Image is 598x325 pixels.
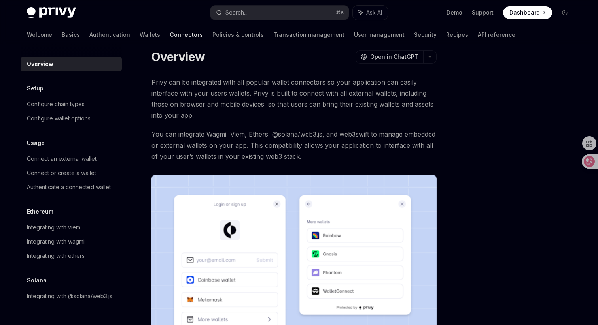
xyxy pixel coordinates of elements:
[558,6,571,19] button: Toggle dark mode
[62,25,80,44] a: Basics
[27,114,91,123] div: Configure wallet options
[27,154,97,163] div: Connect an external wallet
[170,25,203,44] a: Connectors
[21,152,122,166] a: Connect an external wallet
[27,251,85,261] div: Integrating with ethers
[21,97,122,111] a: Configure chain types
[21,235,122,249] a: Integrating with wagmi
[353,6,388,20] button: Ask AI
[27,84,44,93] h5: Setup
[21,180,122,194] a: Authenticate a connected wallet
[27,138,45,148] h5: Usage
[21,289,122,303] a: Integrating with @solana/web3.js
[414,25,437,44] a: Security
[27,59,53,69] div: Overview
[27,100,85,109] div: Configure chain types
[370,53,418,61] span: Open in ChatGPT
[21,57,122,71] a: Overview
[27,223,80,232] div: Integrating with viem
[27,25,52,44] a: Welcome
[89,25,130,44] a: Authentication
[140,25,160,44] a: Wallets
[27,7,76,18] img: dark logo
[336,9,344,16] span: ⌘ K
[509,9,540,17] span: Dashboard
[27,276,47,285] h5: Solana
[354,25,405,44] a: User management
[210,6,349,20] button: Search...⌘K
[478,25,515,44] a: API reference
[27,182,111,192] div: Authenticate a connected wallet
[21,249,122,263] a: Integrating with ethers
[21,111,122,126] a: Configure wallet options
[212,25,264,44] a: Policies & controls
[151,77,437,121] span: Privy can be integrated with all popular wallet connectors so your application can easily interfa...
[27,237,85,246] div: Integrating with wagmi
[151,50,205,64] h1: Overview
[472,9,494,17] a: Support
[447,9,462,17] a: Demo
[21,220,122,235] a: Integrating with viem
[21,166,122,180] a: Connect or create a wallet
[446,25,468,44] a: Recipes
[225,8,248,17] div: Search...
[27,207,53,216] h5: Ethereum
[366,9,382,17] span: Ask AI
[273,25,344,44] a: Transaction management
[27,168,96,178] div: Connect or create a wallet
[151,129,437,162] span: You can integrate Wagmi, Viem, Ethers, @solana/web3.js, and web3swift to manage embedded or exter...
[503,6,552,19] a: Dashboard
[356,50,423,64] button: Open in ChatGPT
[27,291,112,301] div: Integrating with @solana/web3.js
